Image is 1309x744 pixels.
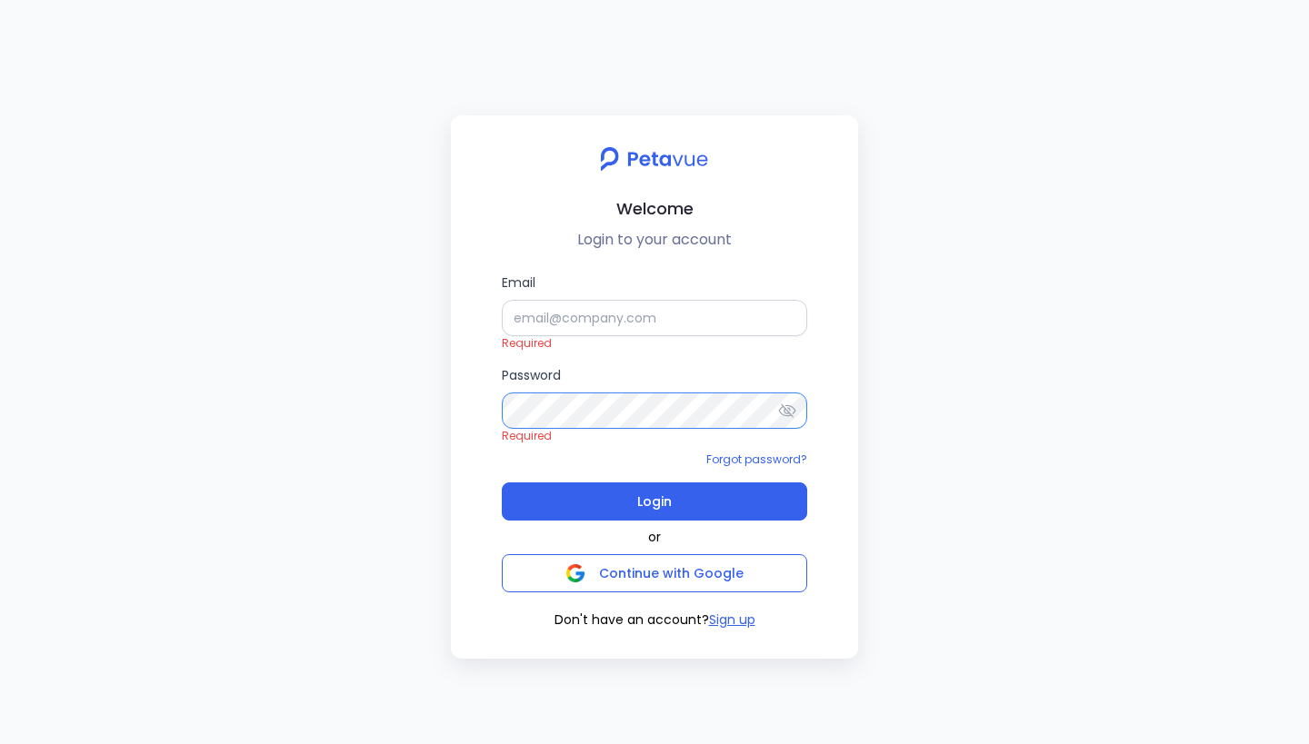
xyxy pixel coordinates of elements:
span: Login [637,489,672,514]
a: Forgot password? [706,451,807,467]
span: Continue with Google [599,564,744,582]
label: Email [502,273,807,336]
h2: Welcome [465,195,844,222]
img: petavue logo [588,137,720,181]
p: Login to your account [465,229,844,251]
button: Continue with Google [502,554,807,592]
input: Password [502,392,807,429]
input: Email [502,300,807,336]
span: Don't have an account? [555,610,709,630]
span: or [648,528,661,547]
div: Required [502,336,807,351]
div: Required [502,429,807,443]
button: Login [502,482,807,521]
label: Password [502,365,807,429]
button: Sign up [709,610,755,630]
